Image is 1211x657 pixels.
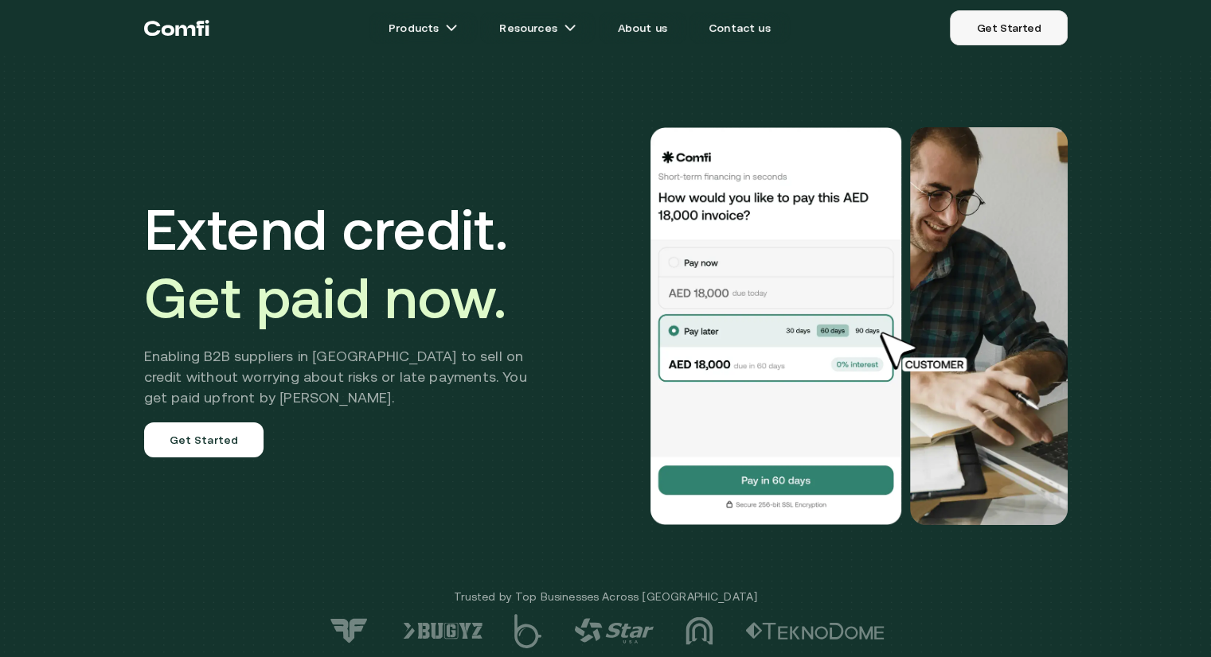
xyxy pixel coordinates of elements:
h1: Extend credit. [144,195,551,332]
h2: Enabling B2B suppliers in [GEOGRAPHIC_DATA] to sell on credit without worrying about risks or lat... [144,346,551,408]
img: Would you like to pay this AED 18,000.00 invoice? [649,127,904,525]
a: Get Started [144,422,264,457]
a: Contact us [689,12,790,44]
a: Return to the top of the Comfi home page [144,4,209,52]
img: logo-6 [403,622,482,640]
a: Resourcesarrow icons [480,12,595,44]
img: arrow icons [445,21,458,34]
img: cursor [869,329,985,374]
img: logo-5 [514,614,542,648]
a: About us [599,12,686,44]
img: arrow icons [564,21,576,34]
img: logo-2 [745,622,885,640]
img: logo-7 [327,617,371,644]
img: Would you like to pay this AED 18,000.00 invoice? [910,127,1068,525]
span: Get paid now. [144,265,507,330]
img: logo-3 [686,616,713,645]
a: Productsarrow icons [369,12,477,44]
a: Get Started [950,10,1067,45]
img: logo-4 [574,618,654,643]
